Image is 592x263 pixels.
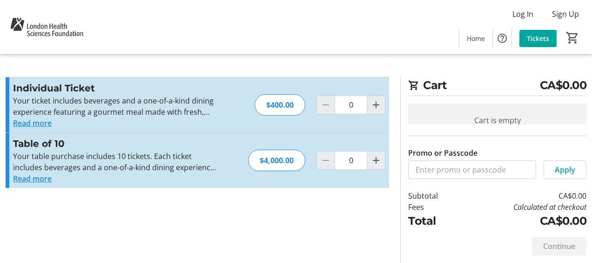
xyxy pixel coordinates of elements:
span: CA$0.00 [540,77,587,94]
td: Subtotal [408,190,460,201]
input: Enter promo or passcode [408,160,536,179]
button: Log In [505,7,541,21]
span: Tickets [527,34,549,43]
td: Total [408,213,460,229]
h3: Table of 10 [13,137,216,151]
h2: Cart [408,77,586,96]
button: Help [493,29,511,48]
span: Apply [555,164,575,175]
div: Cart is empty [408,104,586,137]
button: Increment by one [367,96,385,114]
td: Fees [408,201,460,213]
td: Calculated at checkout [460,201,586,213]
img: London Health Sciences Foundation's Logo [6,4,88,50]
span: Sign Up [552,8,579,20]
button: Sign Up [545,7,586,21]
span: Home [467,34,485,43]
td: CA$0.00 [460,213,586,229]
p: Your ticket includes beverages and a one-of-a-kind dining experience featuring a gourmet meal mad... [13,95,216,118]
span: Log In [512,8,533,20]
h3: Individual Ticket [13,81,216,95]
label: Promo or Passcode [408,147,478,159]
a: Tickets [519,30,557,47]
a: Home [459,30,492,47]
div: $4,000.00 [248,150,305,171]
p: Your table purchase includes 10 tickets. Each ticket includes beverages and a one-of-a-kind dinin... [13,151,216,173]
button: Read more [13,173,52,184]
input: Individual Ticket Quantity [335,96,367,114]
button: Cart [564,29,581,46]
button: Apply [544,160,586,179]
td: CA$0.00 [460,190,586,201]
div: $400.00 [255,94,305,116]
button: Increment by one [367,152,385,169]
input: Table of 10 Quantity [335,151,367,170]
button: Read more [13,118,52,129]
